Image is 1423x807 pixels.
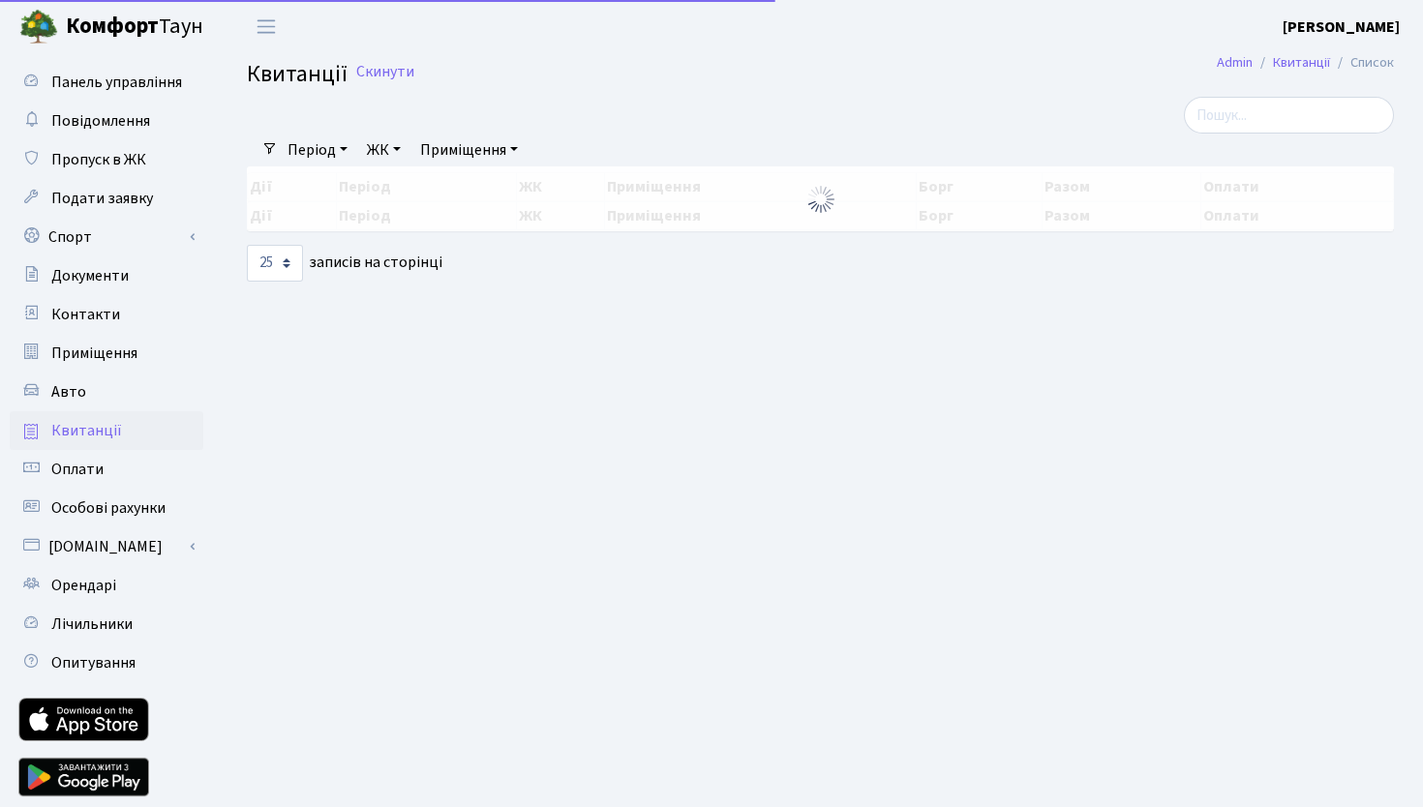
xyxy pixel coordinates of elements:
[51,420,122,441] span: Квитанції
[1330,52,1394,74] li: Список
[1188,43,1423,83] nav: breadcrumb
[51,265,129,286] span: Документи
[10,566,203,605] a: Орендарі
[10,102,203,140] a: Повідомлення
[10,450,203,489] a: Оплати
[247,245,303,282] select: записів на сторінці
[10,179,203,218] a: Подати заявку
[51,652,136,673] span: Опитування
[51,381,86,403] span: Авто
[10,411,203,450] a: Квитанції
[356,63,414,81] a: Скинути
[51,497,166,519] span: Особові рахунки
[66,11,159,42] b: Комфорт
[1184,97,1394,134] input: Пошук...
[412,134,526,166] a: Приміщення
[51,188,153,209] span: Подати заявку
[10,256,203,295] a: Документи
[280,134,355,166] a: Період
[1283,15,1400,39] a: [PERSON_NAME]
[10,373,203,411] a: Авто
[51,149,146,170] span: Пропуск в ЖК
[10,140,203,179] a: Пропуск в ЖК
[10,218,203,256] a: Спорт
[10,489,203,527] a: Особові рахунки
[247,57,348,91] span: Квитанції
[51,343,137,364] span: Приміщення
[51,575,116,596] span: Орендарі
[51,110,150,132] span: Повідомлення
[51,72,182,93] span: Панель управління
[19,8,58,46] img: logo.png
[1273,52,1330,73] a: Квитанції
[1217,52,1253,73] a: Admin
[66,11,203,44] span: Таун
[10,527,203,566] a: [DOMAIN_NAME]
[359,134,409,166] a: ЖК
[242,11,290,43] button: Переключити навігацію
[805,184,836,215] img: Обробка...
[1283,16,1400,38] b: [PERSON_NAME]
[51,613,133,635] span: Лічильники
[51,304,120,325] span: Контакти
[10,643,203,682] a: Опитування
[247,245,442,282] label: записів на сторінці
[10,605,203,643] a: Лічильники
[10,334,203,373] a: Приміщення
[10,295,203,334] a: Контакти
[51,459,104,480] span: Оплати
[10,63,203,102] a: Панель управління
